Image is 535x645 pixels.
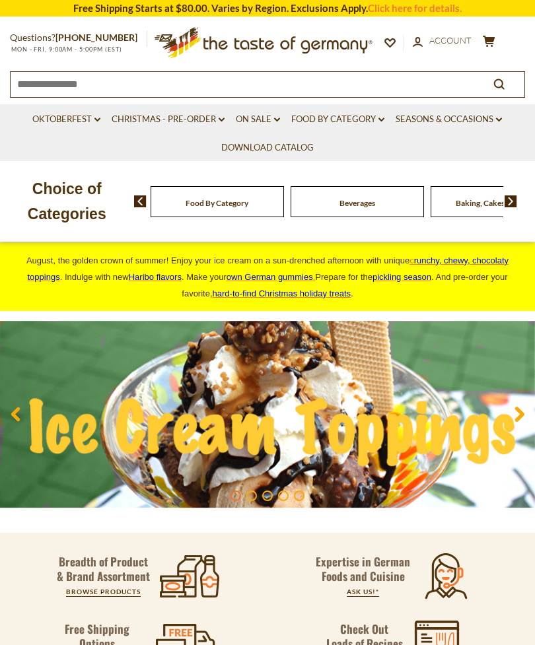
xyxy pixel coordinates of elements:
a: Click here for details. [368,2,462,14]
a: Oktoberfest [32,112,100,127]
img: previous arrow [134,195,147,207]
a: Christmas - PRE-ORDER [112,112,225,127]
p: Expertise in German Foods and Cuisine [316,555,411,584]
a: Food By Category [291,112,384,127]
a: crunchy, chewy, chocolaty toppings [28,255,509,282]
a: ASK US!* [347,588,379,595]
span: Account [429,35,472,46]
span: own German gummies [227,272,313,282]
span: August, the golden crown of summer! Enjoy your ice cream on a sun-drenched afternoon with unique ... [26,255,509,298]
p: Breadth of Product & Brand Assortment [55,555,151,584]
a: own German gummies. [227,272,315,282]
span: . [213,289,353,298]
a: Download Catalog [221,141,314,155]
a: [PHONE_NUMBER] [55,32,137,43]
a: Food By Category [186,198,248,208]
a: pickling season [373,272,431,282]
a: Account [413,34,472,48]
a: Haribo flavors [129,272,182,282]
a: hard-to-find Christmas holiday treats [213,289,351,298]
a: Seasons & Occasions [396,112,502,127]
img: next arrow [505,195,517,207]
a: On Sale [236,112,280,127]
span: MON - FRI, 9:00AM - 5:00PM (EST) [10,46,122,53]
p: Questions? [10,30,147,46]
a: BROWSE PRODUCTS [66,588,141,595]
a: Beverages [339,198,375,208]
span: runchy, chewy, chocolaty toppings [28,255,509,282]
